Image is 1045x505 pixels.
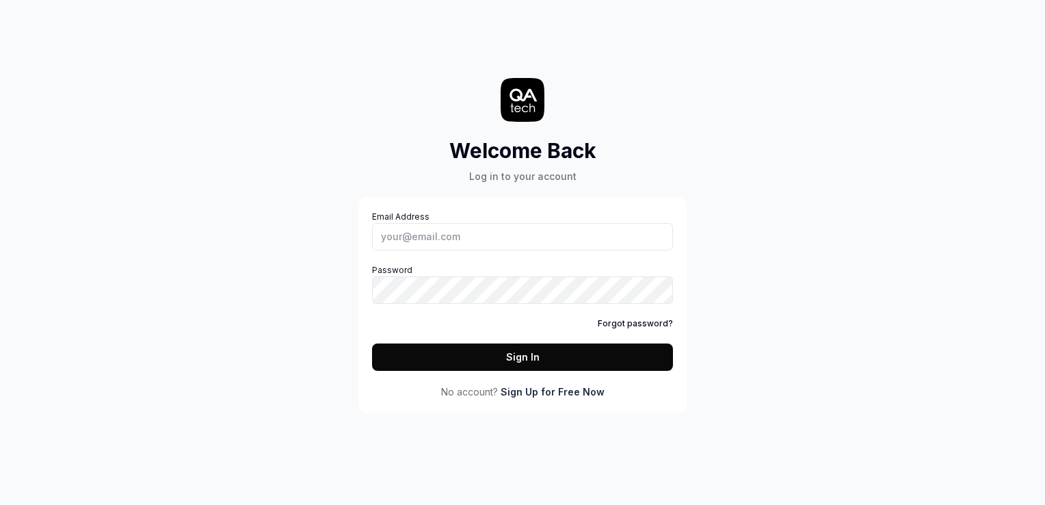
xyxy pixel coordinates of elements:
input: Email Address [372,223,673,250]
div: Log in to your account [449,169,596,183]
h2: Welcome Back [449,135,596,166]
label: Password [372,264,673,304]
a: Forgot password? [598,318,673,330]
button: Sign In [372,344,673,371]
a: Sign Up for Free Now [501,385,605,399]
input: Password [372,276,673,304]
span: No account? [441,385,498,399]
label: Email Address [372,211,673,250]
